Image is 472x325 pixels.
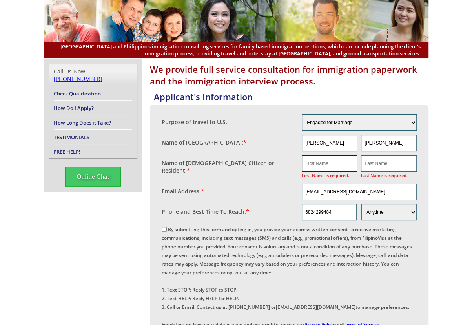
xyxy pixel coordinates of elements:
[302,155,357,172] input: First Name
[162,227,167,232] input: By submitting this form and opting in, you provide your express written consent to receive market...
[54,75,102,83] a: [PHONE_NUMBER]
[54,68,132,83] div: Call Us Now:
[162,159,294,174] label: Name of [DEMOGRAPHIC_DATA] Citizen or Resident:
[154,91,428,103] h4: Applicant's Information
[162,139,246,146] label: Name of [GEOGRAPHIC_DATA]:
[361,204,416,220] select: Phone and Best Reach Time are required.
[65,167,121,187] span: Online Chat
[54,119,111,126] a: How Long Does it Take?
[54,134,89,141] a: TESTIMONIALS
[150,63,428,87] h1: We provide full service consultation for immigration paperwork and the immigration interview proc...
[302,135,357,151] input: First Name
[54,105,94,112] a: How Do I Apply?
[162,118,229,126] label: Purpose of travel to U.S.:
[302,204,357,220] input: Phone
[54,90,101,97] a: Check Qualification
[361,155,416,172] input: Last Name
[162,208,249,215] label: Phone and Best Time To Reach:
[361,135,416,151] input: Last Name
[54,148,80,155] a: FREE HELP!
[302,184,417,200] input: Email Address
[52,43,421,57] span: [GEOGRAPHIC_DATA] and Philippines immigration consulting services for family based immigration pe...
[302,172,357,180] span: First Name is required.
[162,187,204,195] label: Email Address:
[361,172,416,180] span: Last Name is required.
